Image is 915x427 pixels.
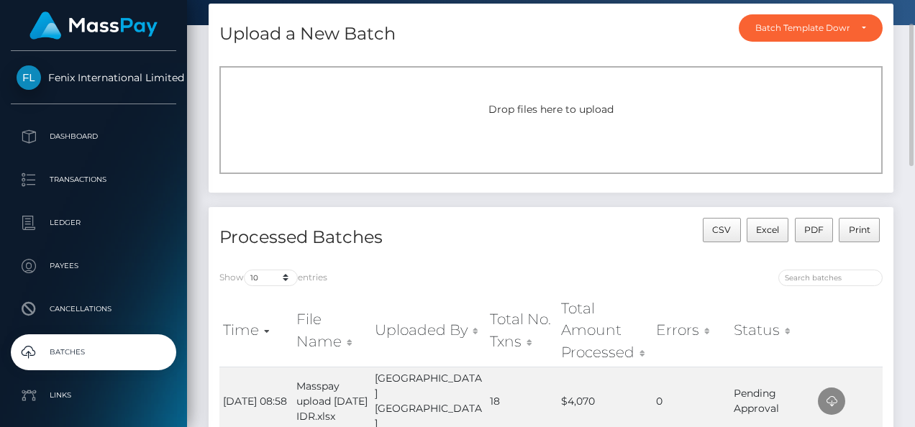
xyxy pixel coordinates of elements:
img: Fenix International Limited [17,65,41,90]
h4: Processed Batches [219,225,540,250]
p: Payees [17,255,170,277]
button: Print [839,218,880,242]
a: Dashboard [11,119,176,155]
a: Transactions [11,162,176,198]
a: Batches [11,334,176,370]
th: Time: activate to sort column ascending [219,294,293,367]
p: Links [17,385,170,406]
p: Transactions [17,169,170,190]
a: Payees [11,248,176,284]
th: Total Amount Processed: activate to sort column ascending [557,294,652,367]
input: Search batches [778,270,883,286]
th: File Name: activate to sort column ascending [293,294,371,367]
th: Status: activate to sort column ascending [730,294,815,367]
select: Showentries [244,270,298,286]
span: Fenix International Limited [11,71,176,84]
span: Drop files here to upload [488,103,614,116]
div: Batch Template Download [755,22,850,34]
a: Ledger [11,205,176,241]
p: Cancellations [17,298,170,320]
a: Links [11,377,176,413]
p: Batches [17,341,170,363]
span: Print [849,224,870,235]
button: PDF [795,218,834,242]
th: Errors: activate to sort column ascending [652,294,729,367]
a: Cancellations [11,291,176,327]
span: PDF [804,224,824,235]
th: Uploaded By: activate to sort column ascending [371,294,486,367]
button: Excel [747,218,789,242]
button: CSV [703,218,741,242]
p: Ledger [17,212,170,234]
img: MassPay Logo [29,12,158,40]
h4: Upload a New Batch [219,22,396,47]
th: Total No. Txns: activate to sort column ascending [486,294,558,367]
span: CSV [712,224,731,235]
span: Excel [756,224,779,235]
p: Dashboard [17,126,170,147]
button: Batch Template Download [739,14,883,42]
label: Show entries [219,270,327,286]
